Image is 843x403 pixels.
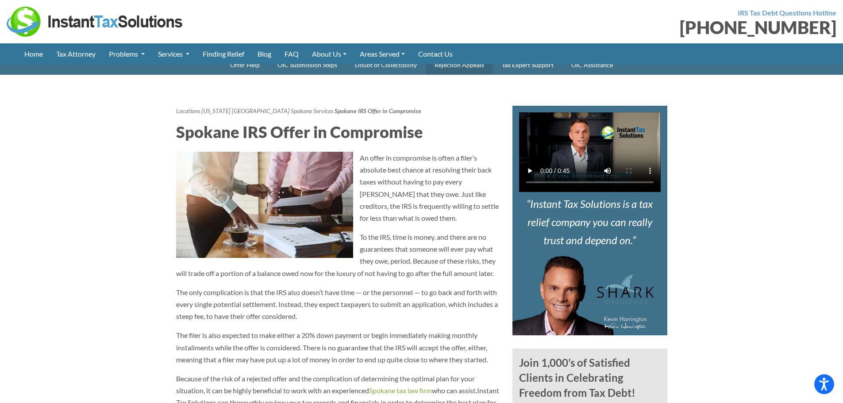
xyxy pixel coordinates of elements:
a: Problems [102,43,151,64]
a: Areas Served [353,43,412,64]
a: [GEOGRAPHIC_DATA] [232,107,289,115]
a: Spokane Services [291,107,333,115]
img: A negotiation between an IRS agent and a taxpayer for an offer in compromise. [176,152,353,258]
a: Doubt of Collectibility [346,55,426,75]
i: Instant Tax Solutions is a tax relief company you can really trust and depend on. [527,197,653,246]
a: Offer Help [221,55,269,75]
a: FAQ [278,43,305,64]
a: OIC Assistance [562,55,622,75]
h2: Spokane IRS Offer in Compromise [176,121,499,143]
a: Blog [251,43,278,64]
a: Home [18,43,50,64]
strong: IRS Tax Debt Questions Hotline [738,8,836,17]
a: Rejection Appeals [426,55,493,75]
img: Kevin Harrington [512,256,654,335]
a: Tax Expert Support [493,55,562,75]
a: Services [151,43,196,64]
a: Instant Tax Solutions Logo [7,16,184,25]
a: OIC Submission Steps [269,55,346,75]
span: An offer in compromise is often a filer’s absolute best chance at resolving their back taxes with... [360,154,499,222]
span: To the IRS, time is money, and there are no guarantees that someone will ever pay what they owe, ... [176,233,496,277]
a: Finding Relief [196,43,251,64]
img: Instant Tax Solutions Logo [7,7,184,37]
strong: Spokane IRS Offer in Compromise [335,107,421,115]
a: Spokane tax law firm [369,386,432,395]
a: Locations [176,107,200,115]
a: [US_STATE] [201,107,231,115]
span: The filer is also expected to make either a 20% down payment or begin immediately making monthly ... [176,331,488,363]
span: The only complication is that the IRS also doesn’t have time — or the personnel — to go back and ... [176,288,498,320]
a: Contact Us [412,43,459,64]
a: Tax Attorney [50,43,102,64]
a: About Us [305,43,353,64]
span: Because of the risk of a rejected offer and the complication of determining the optimal plan for ... [176,374,477,395]
div: [PHONE_NUMBER] [428,19,837,36]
